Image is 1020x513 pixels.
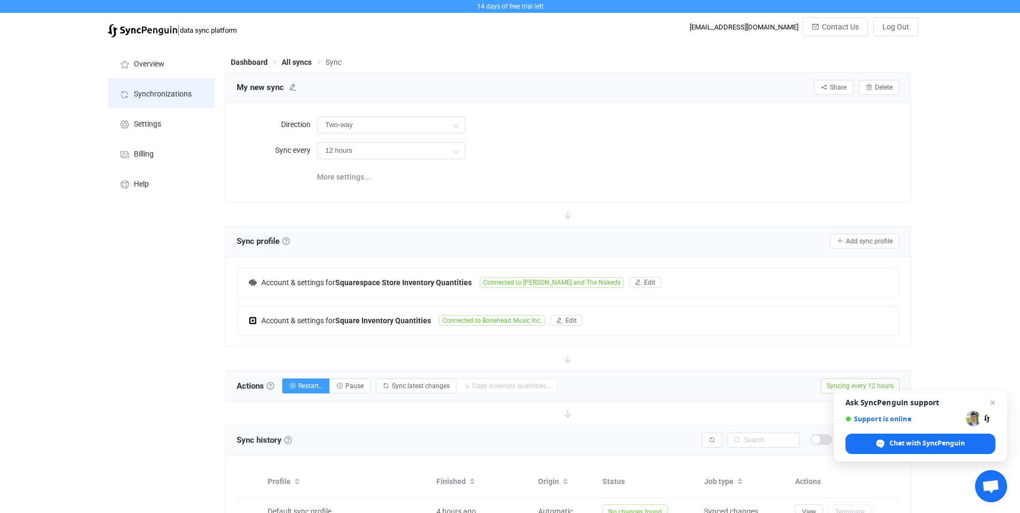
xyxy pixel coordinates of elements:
span: Actions [237,378,274,394]
span: Chat with SyncPenguin [889,438,965,448]
a: Overview [108,48,215,78]
input: Search [728,433,800,448]
div: Job type [699,473,790,491]
span: Edit [644,279,655,286]
label: Direction [237,114,317,135]
span: Log Out [882,23,909,31]
a: Settings [108,108,215,138]
button: Delete [859,80,900,95]
span: Sync latest changes [392,382,450,390]
span: My new sync [237,79,284,95]
a: Billing [108,138,215,168]
div: Breadcrumb [231,58,342,66]
button: Pause [329,378,371,393]
span: Support is online [845,415,962,423]
img: square.png [248,316,258,325]
button: Sync latest changes [376,378,457,393]
span: Syncing every 12 hours [821,378,900,393]
span: Help [134,180,149,189]
span: Add sync profile [846,237,893,245]
span: Contact Us [822,23,859,31]
a: Synchronizations [108,78,215,108]
div: Chat with SyncPenguin [845,434,995,454]
label: Sync every [237,139,317,161]
a: |data sync platform [108,23,237,38]
span: Edit [565,317,577,324]
span: Account & settings for [261,278,335,287]
span: All syncs [282,58,312,66]
span: Overview [134,60,164,69]
div: Open chat [975,470,1007,502]
button: Copy inventory quantities… [456,378,557,393]
span: 14 days of free trial left [477,3,543,10]
span: Settings [134,120,161,129]
div: Finished [431,473,533,491]
span: | [177,23,180,38]
span: Sync [326,58,342,66]
div: Origin [533,473,597,491]
input: Model [317,116,465,133]
div: Status [597,475,699,488]
div: Actions [790,475,900,488]
span: data sync platform [180,26,237,34]
span: Close chat [986,396,999,409]
span: Connected to [PERSON_NAME] and The Nakeds [480,277,624,288]
button: Edit [629,277,661,288]
span: Pause [345,382,364,390]
span: Sync history [237,435,282,445]
span: More settings... [317,166,371,188]
span: Delete [875,84,893,91]
input: Model [317,142,465,159]
button: Edit [550,315,583,326]
span: Ask SyncPenguin support [845,398,995,407]
button: Restart… [282,378,330,393]
button: Share [814,80,853,95]
span: Account & settings for [261,316,335,325]
img: squarespace.png [248,278,258,287]
span: Share [830,84,847,91]
span: Billing [134,150,154,159]
span: Synchronizations [134,90,192,99]
b: Square Inventory Quantities [335,316,431,325]
span: Dashboard [231,58,268,66]
a: Help [108,168,215,198]
span: Copy inventory quantities… [472,382,550,390]
span: Restart… [298,382,323,390]
img: syncpenguin.svg [108,24,177,38]
div: Profile [262,473,431,491]
button: Log Out [873,17,918,36]
button: Add sync profile [830,234,900,249]
div: [EMAIL_ADDRESS][DOMAIN_NAME] [690,23,798,31]
span: Sync profile [237,233,290,249]
b: Squarespace Store Inventory Quantities [335,278,472,287]
button: Contact Us [803,17,868,36]
span: Connected to Bonehead Music Inc. [439,315,545,326]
